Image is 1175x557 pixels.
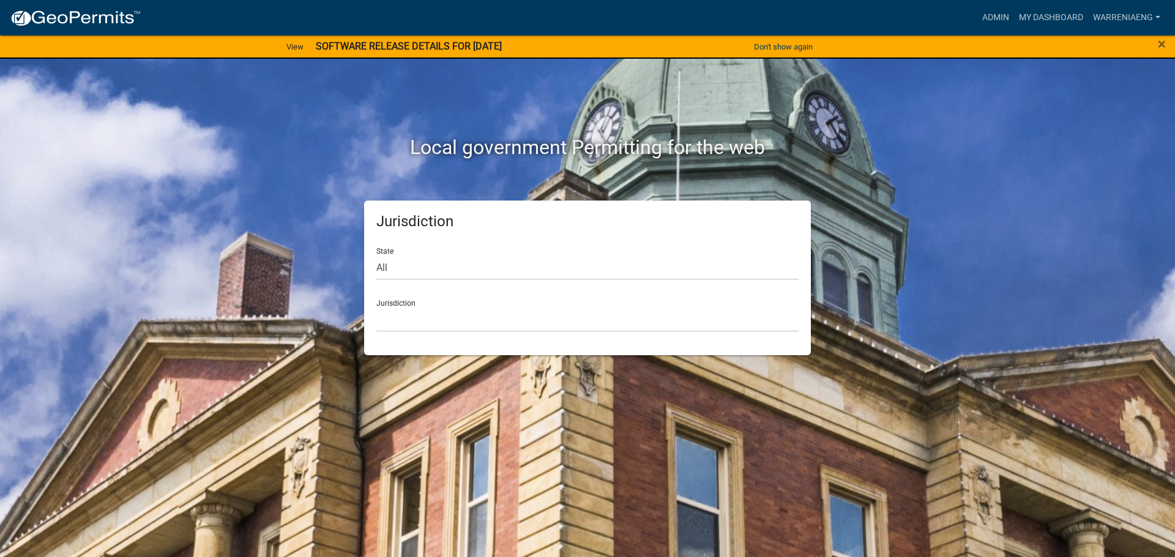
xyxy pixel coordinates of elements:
span: × [1158,35,1166,53]
a: Admin [977,6,1014,29]
button: Don't show again [749,37,818,57]
a: View [282,37,308,57]
a: My Dashboard [1014,6,1088,29]
strong: SOFTWARE RELEASE DETAILS FOR [DATE] [316,40,502,52]
button: Close [1158,37,1166,51]
h2: Local government Permitting for the web [248,136,927,159]
h5: Jurisdiction [376,213,799,231]
a: WarrenIAEng [1088,6,1165,29]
